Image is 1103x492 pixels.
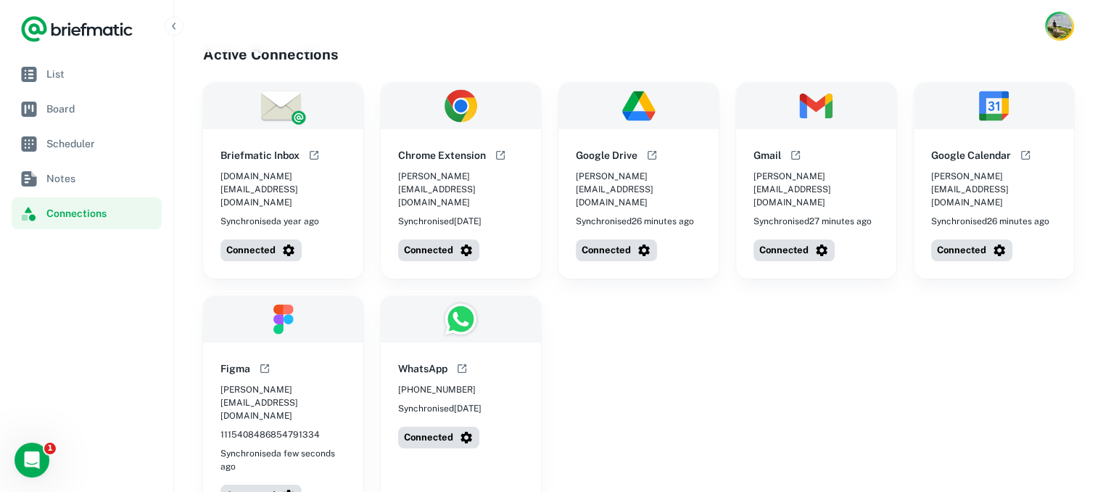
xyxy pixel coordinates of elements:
[398,383,476,396] span: [PHONE_NUMBER]
[44,443,56,454] span: 1
[12,197,162,229] a: Connections
[398,215,482,228] span: Synchronised [DATE]
[20,15,133,44] a: Logo
[753,239,835,261] button: Connected
[220,147,299,163] h6: Briefmatic Inbox
[256,360,273,377] button: Open help documentation
[1045,12,1074,41] button: Account button
[12,93,162,125] a: Board
[576,147,637,163] h6: Google Drive
[398,427,479,448] button: Connected
[576,215,694,228] span: Synchronised 26 minutes ago
[46,101,156,117] span: Board
[220,215,319,228] span: Synchronised a year ago
[46,171,156,186] span: Notes
[46,205,156,221] span: Connections
[398,361,447,377] h6: WhatsApp
[220,361,250,377] h6: Figma
[753,170,879,209] span: [PERSON_NAME][EMAIL_ADDRESS][DOMAIN_NAME]
[787,147,804,164] button: Open help documentation
[203,296,363,343] img: Figma
[492,147,509,164] button: Open help documentation
[453,360,471,377] button: Open help documentation
[381,83,541,129] img: Chrome Extension
[398,170,524,209] span: [PERSON_NAME][EMAIL_ADDRESS][DOMAIN_NAME]
[15,443,49,477] iframe: Intercom live chat
[398,402,482,415] span: Synchronised [DATE]
[220,447,346,473] span: Synchronised a few seconds ago
[931,215,1049,228] span: Synchronised 26 minutes ago
[203,83,363,129] img: Briefmatic Inbox
[12,58,162,90] a: List
[203,44,1074,65] h4: Active Connections
[220,383,346,422] span: [PERSON_NAME][EMAIL_ADDRESS][DOMAIN_NAME]
[643,147,661,164] button: Open help documentation
[576,239,657,261] button: Connected
[576,170,701,209] span: [PERSON_NAME][EMAIL_ADDRESS][DOMAIN_NAME]
[46,66,156,82] span: List
[398,239,479,261] button: Connected
[398,147,486,163] h6: Chrome Extension
[381,296,541,343] img: WhatsApp
[12,128,162,160] a: Scheduler
[736,83,896,129] img: Gmail
[1017,147,1034,164] button: Open help documentation
[1047,14,1072,38] img: Karl Chaffey
[931,170,1057,209] span: [PERSON_NAME][EMAIL_ADDRESS][DOMAIN_NAME]
[46,136,156,152] span: Scheduler
[558,83,719,129] img: Google Drive
[220,428,320,441] span: 1115408486854791334
[753,215,872,228] span: Synchronised 27 minutes ago
[753,147,781,163] h6: Gmail
[220,239,302,261] button: Connected
[12,163,162,194] a: Notes
[305,147,323,164] button: Open help documentation
[931,147,1011,163] h6: Google Calendar
[220,170,346,209] span: [DOMAIN_NAME][EMAIL_ADDRESS][DOMAIN_NAME]
[914,83,1074,129] img: Google Calendar
[931,239,1012,261] button: Connected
